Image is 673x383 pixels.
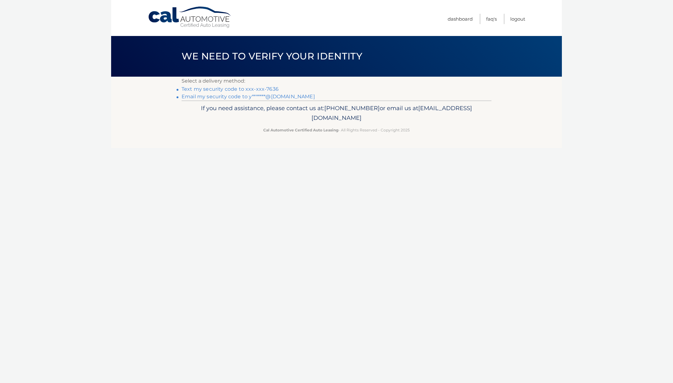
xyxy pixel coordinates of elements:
p: Select a delivery method: [182,77,491,85]
p: If you need assistance, please contact us at: or email us at [186,103,487,123]
a: Text my security code to xxx-xxx-7636 [182,86,279,92]
a: Email my security code to y*******@[DOMAIN_NAME] [182,94,315,100]
a: FAQ's [486,14,497,24]
span: [PHONE_NUMBER] [324,105,380,112]
strong: Cal Automotive Certified Auto Leasing [263,128,338,132]
a: Cal Automotive [148,6,232,28]
a: Dashboard [448,14,473,24]
span: We need to verify your identity [182,50,362,62]
a: Logout [510,14,525,24]
p: - All Rights Reserved - Copyright 2025 [186,127,487,133]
